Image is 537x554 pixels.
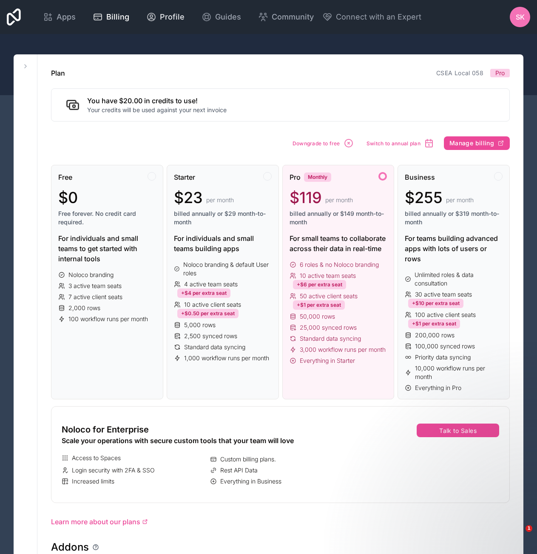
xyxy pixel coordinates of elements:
span: Everything in Pro [415,384,461,392]
div: For small teams to collaborate across their data in real-time [290,233,387,254]
span: per month [206,196,234,204]
div: +$6 per extra seat [293,280,346,289]
a: Community [251,8,321,26]
iframe: Intercom live chat [508,525,528,546]
span: Billing [106,11,129,23]
a: Profile [139,8,191,26]
span: Custom billing plans. [220,455,276,464]
span: 50 active client seats [300,292,358,300]
span: Standard data syncing [300,334,361,343]
iframe: Intercom notifications message [367,472,537,531]
div: +$1 per extra seat [408,319,460,328]
div: For individuals and small teams building apps [174,233,272,254]
span: Business [405,172,435,182]
a: Apps [36,8,82,26]
span: Starter [174,172,195,182]
span: 10,000 workflow runs per month [415,364,503,381]
button: Downgrade to free [290,135,357,151]
span: 25,000 synced rows [300,323,357,332]
span: 100 workflow runs per month [68,315,148,323]
span: Everything in Business [220,477,281,486]
span: Pro [290,172,301,182]
span: Free forever. No credit card required. [58,209,156,226]
h2: You have $20.00 in credits to use! [87,96,227,106]
span: per month [325,196,353,204]
span: Downgrade to free [293,140,340,147]
span: Increased limits [72,477,114,486]
span: Login security with 2FA & SSO [72,466,155,475]
span: 1,000 workflow runs per month [184,354,269,362]
span: 10 active team seats [300,271,356,280]
span: Noloco for Enterprise [62,424,149,435]
span: billed annually or $319 month-to-month [405,209,503,226]
div: +$4 per extra seat [177,288,230,298]
span: Manage billing [449,139,494,147]
span: Connect with an Expert [336,11,421,23]
span: Free [58,172,72,182]
span: 5,000 rows [184,321,216,329]
button: Connect with an Expert [322,11,421,23]
span: Apps [57,11,76,23]
span: $0 [58,189,78,206]
h1: Addons [51,540,89,554]
span: $23 [174,189,203,206]
button: Manage billing [444,136,510,150]
span: 1 [526,525,532,532]
div: For teams building advanced apps with lots of users or rows [405,233,503,264]
a: CSEA Local 058 [436,69,483,76]
span: Everything in Starter [300,356,355,365]
a: Billing [86,8,136,26]
span: 10 active client seats [184,300,241,309]
span: 6 roles & no Noloco branding [300,260,379,269]
div: +$10 per extra seat [408,299,463,308]
a: Guides [195,8,248,26]
span: 3,000 workflow runs per month [300,345,386,354]
span: Standard data syncing [184,343,245,351]
span: Priority data syncing [415,353,471,362]
span: 100 active client seats [415,311,476,319]
span: 200,000 rows [415,331,455,339]
span: Pro [495,69,505,77]
span: Guides [215,11,241,23]
p: Your credits will be used against your next invoice [87,106,227,114]
button: Talk to Sales [417,424,499,437]
span: 30 active team seats [415,290,472,299]
span: Community [272,11,314,23]
span: Switch to annual plan [367,140,421,147]
span: Noloco branding [68,271,114,279]
span: 4 active team seats [184,280,238,288]
span: 2,000 rows [68,304,100,312]
span: billed annually or $29 month-to-month [174,209,272,226]
span: SK [516,12,525,22]
span: Noloco branding & default User roles [183,260,272,277]
button: Switch to annual plan [364,135,437,151]
span: 50,000 rows [300,312,335,321]
div: +$1 per extra seat [293,300,345,310]
h1: Plan [51,68,65,78]
span: 2,500 synced rows [184,332,237,340]
span: $119 [290,189,322,206]
span: Learn more about our plans [51,517,140,527]
div: Monthly [304,172,331,182]
span: 100,000 synced rows [415,342,475,350]
span: Rest API Data [220,466,258,475]
div: Scale your operations with secure custom tools that your team will love [62,435,355,446]
div: For individuals and small teams to get started with internal tools [58,233,156,264]
span: per month [446,196,474,204]
span: billed annually or $149 month-to-month [290,209,387,226]
span: Profile [160,11,185,23]
span: Access to Spaces [72,454,121,462]
span: $255 [405,189,443,206]
span: 7 active client seats [68,293,122,301]
div: +$0.50 per extra seat [177,309,239,318]
span: 3 active team seats [68,282,122,290]
span: Unlimited roles & data consultation [415,271,503,288]
a: Learn more about our plans [51,517,510,527]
